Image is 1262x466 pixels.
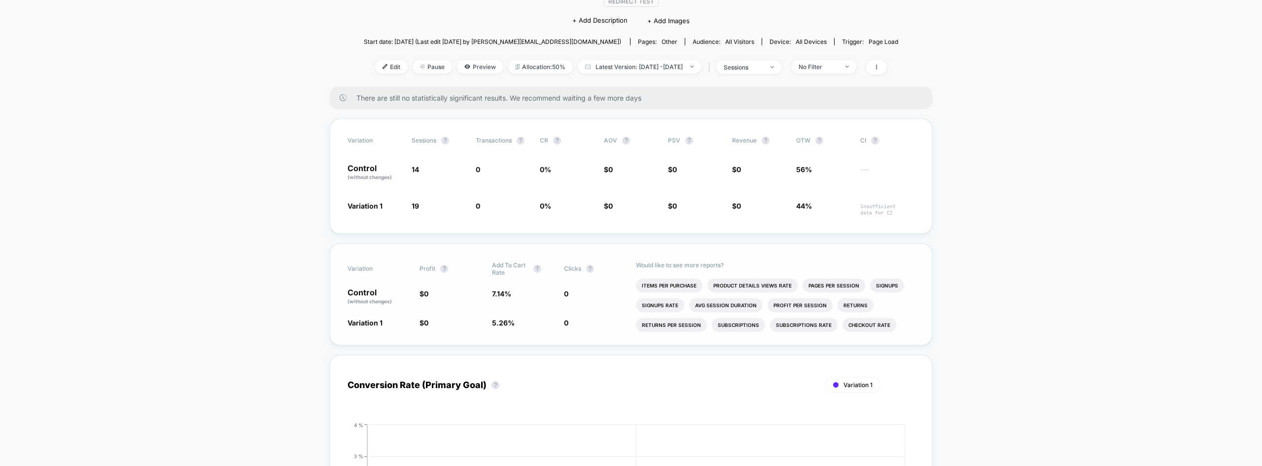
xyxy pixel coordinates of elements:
span: Latest Version: [DATE] - [DATE] [578,60,701,73]
li: Subscriptions [712,318,765,332]
button: ? [491,381,499,389]
span: 0 [564,319,568,327]
li: Profit Per Session [768,298,833,312]
div: Pages: [638,38,677,45]
span: Variation 1 [843,381,873,389]
tspan: 4 % [354,422,363,428]
span: + Add Images [647,17,690,25]
button: ? [622,137,630,144]
span: 0 [672,202,677,210]
span: 14 [412,165,419,174]
li: Signups [870,279,904,292]
button: ? [762,137,770,144]
span: Page Load [869,38,898,45]
p: Would like to see more reports? [636,261,914,269]
span: (without changes) [348,174,392,180]
div: No Filter [799,63,838,71]
button: ? [517,137,525,144]
div: sessions [724,64,763,71]
li: Signups Rate [636,298,684,312]
li: Product Details Views Rate [707,279,798,292]
button: ? [815,137,823,144]
li: Returns Per Session [636,318,707,332]
span: 0 [736,165,741,174]
span: | [706,60,716,74]
span: There are still no statistically significant results. We recommend waiting a few more days [356,94,912,102]
span: Allocation: 50% [508,60,573,73]
button: ? [441,137,449,144]
span: All Visitors [725,38,754,45]
span: Variation 1 [348,319,383,327]
span: 0 [608,202,613,210]
span: all devices [796,38,827,45]
span: $ [420,319,428,327]
tspan: 3 % [354,453,363,459]
li: Avg Session Duration [689,298,763,312]
span: Device: [762,38,834,45]
li: Items Per Purchase [636,279,702,292]
span: PSV [668,137,680,144]
span: Variation 1 [348,202,383,210]
p: Control [348,164,402,181]
span: Profit [420,265,435,272]
span: $ [604,202,613,210]
button: ? [440,265,448,273]
span: CI [860,137,914,144]
img: calendar [585,64,591,69]
span: $ [732,165,741,174]
span: 0 [736,202,741,210]
span: Pause [413,60,452,73]
span: 0 [608,165,613,174]
li: Checkout Rate [842,318,896,332]
span: $ [604,165,613,174]
span: Variation [348,261,402,276]
p: Control [348,288,410,305]
button: ? [871,137,879,144]
span: Insufficient data for CI [860,203,914,216]
span: 0 [476,165,480,174]
button: ? [685,137,693,144]
span: + Add Description [572,16,628,26]
img: end [771,66,774,68]
span: 56% [796,165,812,174]
li: Subscriptions Rate [770,318,838,332]
div: Trigger: [842,38,898,45]
span: $ [668,165,677,174]
span: Add To Cart Rate [492,261,528,276]
span: 0 % [540,202,551,210]
div: Audience: [693,38,754,45]
img: end [690,66,694,68]
span: Transactions [476,137,512,144]
li: Pages Per Session [803,279,865,292]
span: Clicks [564,265,581,272]
span: Revenue [732,137,757,144]
span: OTW [796,137,850,144]
span: 0 [672,165,677,174]
li: Returns [838,298,874,312]
span: Sessions [412,137,436,144]
span: CR [540,137,548,144]
span: Variation [348,137,402,144]
span: Edit [375,60,408,73]
span: 0 [424,319,428,327]
span: other [662,38,677,45]
button: ? [533,265,541,273]
span: $ [668,202,677,210]
span: 0 [476,202,480,210]
span: 0 [424,289,428,298]
span: AOV [604,137,617,144]
span: 19 [412,202,419,210]
img: rebalance [516,64,520,70]
span: $ [420,289,428,298]
span: $ [732,202,741,210]
span: Start date: [DATE] (Last edit [DATE] by [PERSON_NAME][EMAIL_ADDRESS][DOMAIN_NAME]) [364,38,621,45]
span: 0 [564,289,568,298]
span: 0 % [540,165,551,174]
span: (without changes) [348,298,392,304]
button: ? [553,137,561,144]
span: 44% [796,202,812,210]
img: end [420,64,425,69]
img: end [845,66,849,68]
span: --- [860,167,914,181]
span: 5.26 % [492,319,515,327]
